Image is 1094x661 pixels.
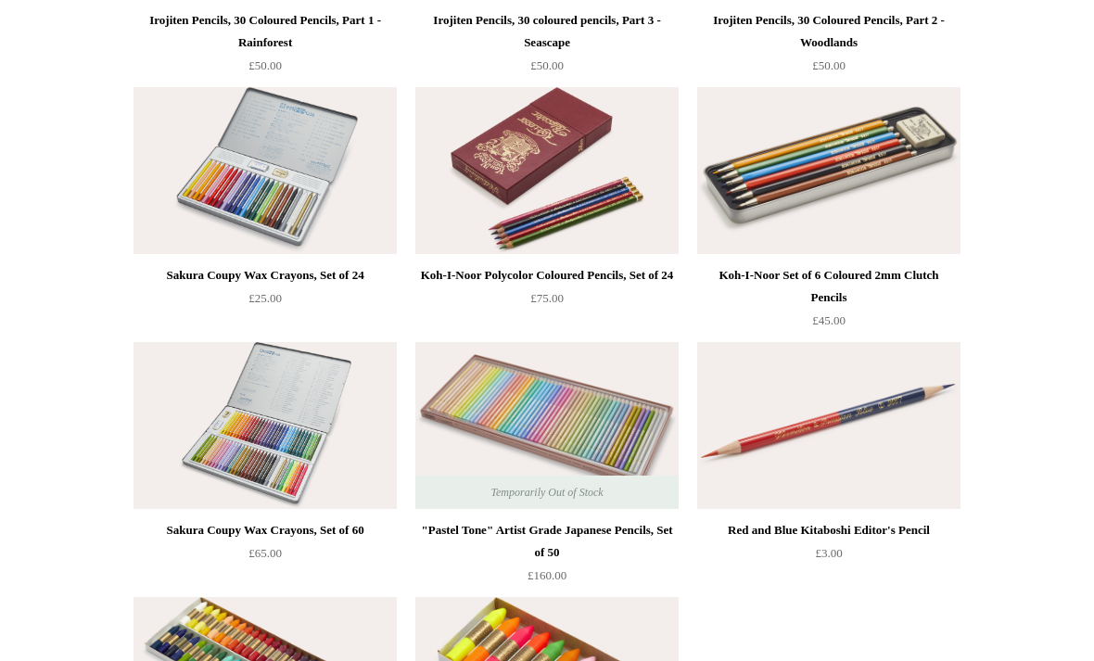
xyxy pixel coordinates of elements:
span: £45.00 [812,313,846,327]
span: £50.00 [248,58,282,72]
img: Red and Blue Kitaboshi Editor's Pencil [697,342,960,509]
span: Temporarily Out of Stock [472,476,621,509]
div: Irojiten Pencils, 30 Coloured Pencils, Part 2 - Woodlands [702,9,956,54]
img: Sakura Coupy Wax Crayons, Set of 60 [134,342,397,509]
a: Red and Blue Kitaboshi Editor's Pencil £3.00 [697,519,960,595]
span: £75.00 [530,291,564,305]
div: Koh-I-Noor Polycolor Coloured Pencils, Set of 24 [420,264,674,286]
a: Koh-I-Noor Polycolor Coloured Pencils, Set of 24 £75.00 [415,264,679,340]
a: "Pastel Tone" Artist Grade Japanese Pencils, Set of 50 "Pastel Tone" Artist Grade Japanese Pencil... [415,342,679,509]
div: Irojiten Pencils, 30 Coloured Pencils, Part 1 - Rainforest [138,9,392,54]
a: Sakura Coupy Wax Crayons, Set of 60 £65.00 [134,519,397,595]
span: £25.00 [248,291,282,305]
img: Sakura Coupy Wax Crayons, Set of 24 [134,87,397,254]
span: £50.00 [530,58,564,72]
a: Sakura Coupy Wax Crayons, Set of 24 £25.00 [134,264,397,340]
a: Irojiten Pencils, 30 Coloured Pencils, Part 2 - Woodlands £50.00 [697,9,960,85]
a: Koh-I-Noor Set of 6 Coloured 2mm Clutch Pencils £45.00 [697,264,960,340]
img: Koh-I-Noor Polycolor Coloured Pencils, Set of 24 [415,87,679,254]
a: Red and Blue Kitaboshi Editor's Pencil Red and Blue Kitaboshi Editor's Pencil [697,342,960,509]
div: Sakura Coupy Wax Crayons, Set of 24 [138,264,392,286]
span: £65.00 [248,546,282,560]
a: Irojiten Pencils, 30 Coloured Pencils, Part 1 - Rainforest £50.00 [134,9,397,85]
a: Sakura Coupy Wax Crayons, Set of 60 Sakura Coupy Wax Crayons, Set of 60 [134,342,397,509]
a: "Pastel Tone" Artist Grade Japanese Pencils, Set of 50 £160.00 [415,519,679,595]
span: £160.00 [528,568,566,582]
img: Koh-I-Noor Set of 6 Coloured 2mm Clutch Pencils [697,87,960,254]
div: Sakura Coupy Wax Crayons, Set of 60 [138,519,392,541]
div: "Pastel Tone" Artist Grade Japanese Pencils, Set of 50 [420,519,674,564]
div: Irojiten Pencils, 30 coloured pencils, Part 3 - Seascape [420,9,674,54]
span: £50.00 [812,58,846,72]
a: Koh-I-Noor Set of 6 Coloured 2mm Clutch Pencils Koh-I-Noor Set of 6 Coloured 2mm Clutch Pencils [697,87,960,254]
a: Sakura Coupy Wax Crayons, Set of 24 Sakura Coupy Wax Crayons, Set of 24 [134,87,397,254]
a: Koh-I-Noor Polycolor Coloured Pencils, Set of 24 Koh-I-Noor Polycolor Coloured Pencils, Set of 24 [415,87,679,254]
a: Irojiten Pencils, 30 coloured pencils, Part 3 - Seascape £50.00 [415,9,679,85]
span: £3.00 [815,546,842,560]
img: "Pastel Tone" Artist Grade Japanese Pencils, Set of 50 [415,342,679,509]
div: Red and Blue Kitaboshi Editor's Pencil [702,519,956,541]
div: Koh-I-Noor Set of 6 Coloured 2mm Clutch Pencils [702,264,956,309]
